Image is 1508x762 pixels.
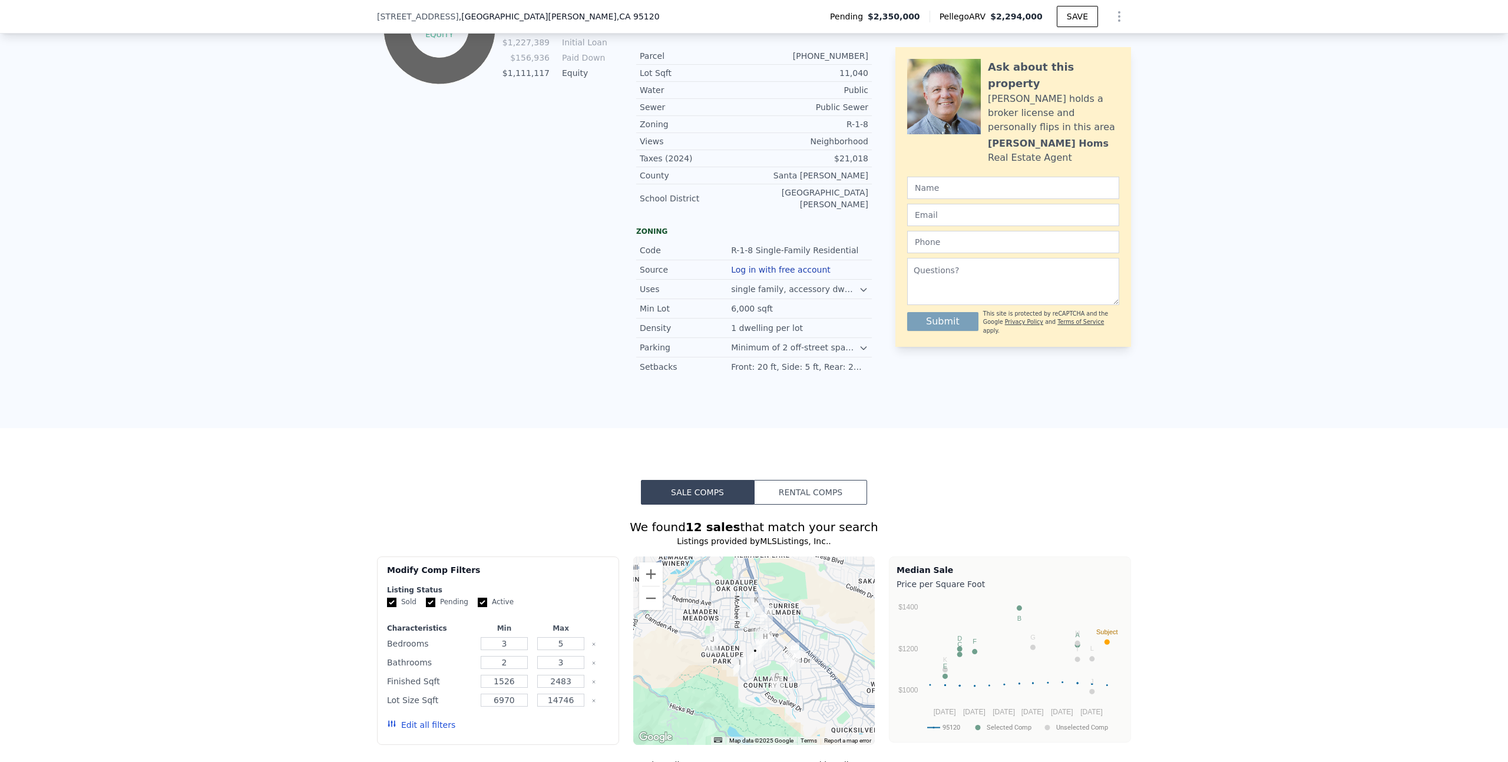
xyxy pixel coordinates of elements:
[943,656,948,663] text: K
[729,737,793,744] span: Map data ©2025 Google
[1077,645,1079,652] text: I
[754,135,868,147] div: Neighborhood
[990,12,1043,21] span: $2,294,000
[907,312,978,331] button: Submit
[710,623,723,643] div: 6570 Belbrook Ct
[973,638,977,645] text: F
[754,187,868,210] div: [GEOGRAPHIC_DATA][PERSON_NAME]
[943,724,960,731] text: 95120
[478,597,514,607] label: Active
[640,118,754,130] div: Zoning
[824,737,871,744] a: Report a map error
[377,11,459,22] span: [STREET_ADDRESS]
[749,645,762,665] div: 6538 Hampton Dr
[387,692,474,708] div: Lot Size Sqft
[897,592,1123,740] svg: A chart.
[377,519,1131,535] div: We found that match your search
[988,137,1109,151] div: [PERSON_NAME] Homs
[591,698,596,703] button: Clear
[640,303,731,314] div: Min Lot
[387,624,474,633] div: Characteristics
[591,642,596,647] button: Clear
[957,641,962,648] text: C
[502,51,550,64] td: $156,936
[535,624,587,633] div: Max
[387,673,474,690] div: Finished Sqft
[754,153,868,164] div: $21,018
[943,662,947,670] text: E
[940,11,991,22] span: Pellego ARV
[731,265,831,274] button: Log in with free account
[640,193,754,204] div: School District
[756,630,769,650] div: 6559 Tam Oshanter Dr
[560,51,613,64] td: Paid Down
[636,730,675,745] img: Google
[377,535,1131,547] div: Listings provided by MLSListings, Inc. .
[387,719,455,731] button: Edit all filters
[640,67,754,79] div: Lot Sqft
[639,587,663,610] button: Zoom out
[731,361,868,373] div: Front: 20 ft, Side: 5 ft, Rear: 25 ft
[639,562,663,586] button: Zoom in
[957,635,962,642] text: D
[993,708,1015,716] text: [DATE]
[731,244,861,256] div: R-1-8 Single-Family Residential
[640,170,754,181] div: County
[1030,634,1036,641] text: G
[387,585,609,595] div: Listing Status
[706,634,719,654] div: 6586 Woodcliff Ct
[1056,724,1108,731] text: Unselected Comp
[868,11,920,22] span: $2,350,000
[640,101,754,113] div: Sewer
[459,11,660,22] span: , [GEOGRAPHIC_DATA][PERSON_NAME]
[640,50,754,62] div: Parcel
[760,605,773,625] div: 6417 Bose Ln
[478,598,487,607] input: Active
[1080,708,1103,716] text: [DATE]
[387,654,474,671] div: Bathrooms
[640,322,731,334] div: Density
[387,564,609,585] div: Modify Comp Filters
[478,624,530,633] div: Min
[591,661,596,665] button: Clear
[898,645,918,653] text: $1200
[830,11,868,22] span: Pending
[731,322,805,334] div: 1 dwelling per lot
[502,67,550,79] td: $1,111,117
[636,227,872,236] div: Zoning
[987,724,1031,731] text: Selected Comp
[1051,708,1073,716] text: [DATE]
[640,244,731,256] div: Code
[1075,630,1080,637] text: H
[759,631,772,651] div: 6562 Tam Oshanter Dr
[897,576,1123,592] div: Price per Square Foot
[640,84,754,96] div: Water
[754,480,867,505] button: Rental Comps
[560,67,613,79] td: Equity
[731,283,859,295] div: single family, accessory dwelling units, some home occupations
[786,642,799,662] div: 1223 Serene Valley Ct
[1075,631,1080,638] text: A
[1090,645,1094,652] text: L
[425,29,454,38] tspan: equity
[426,597,468,607] label: Pending
[754,170,868,181] div: Santa [PERSON_NAME]
[733,657,746,677] div: 6692 Leyland Park Dr
[1057,319,1104,325] a: Terms of Service
[640,283,731,295] div: Uses
[617,12,660,21] span: , CA 95120
[714,737,722,743] button: Keyboard shortcuts
[897,564,1123,576] div: Median Sale
[502,36,550,49] td: $1,227,389
[686,520,740,534] strong: 12 sales
[640,361,731,373] div: Setbacks
[988,151,1072,165] div: Real Estate Agent
[754,50,868,62] div: [PHONE_NUMBER]
[907,204,1119,226] input: Email
[754,67,868,79] div: 11,040
[770,670,783,690] div: 1230 Wooded Hills Dr
[898,603,918,611] text: $1400
[387,597,416,607] label: Sold
[788,650,801,670] div: 1215 Weeping Oaks Ct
